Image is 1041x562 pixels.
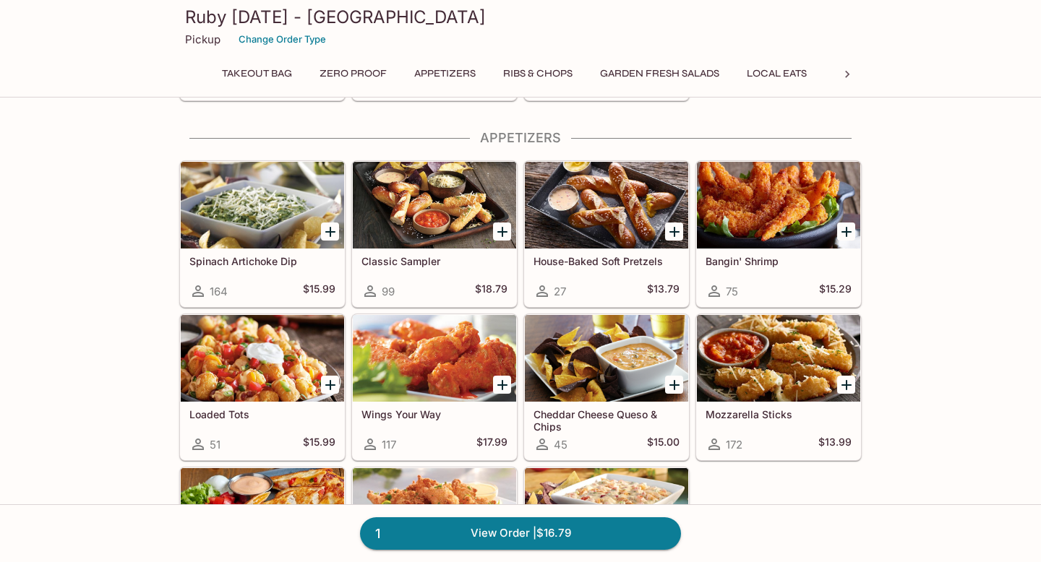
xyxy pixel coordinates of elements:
h4: Appetizers [179,130,862,146]
h5: House-Baked Soft Pretzels [534,255,680,267]
button: Add House-Baked Soft Pretzels [665,222,683,241]
h5: Wings Your Way [361,408,507,420]
a: 1View Order |$16.79 [360,517,681,549]
button: Garden Fresh Salads [592,64,727,84]
button: Add Wings Your Way [493,376,511,394]
h5: $18.79 [475,282,507,300]
button: Takeout Bag [214,64,300,84]
span: 164 [210,285,228,298]
h5: Loaded Tots [189,408,335,420]
span: 51 [210,438,220,451]
span: 45 [554,438,567,451]
div: Spinach Artichoke Dip [181,162,344,248]
span: 27 [554,285,566,298]
button: Add Mozzarella Sticks [837,376,855,394]
h5: $15.99 [303,282,335,300]
a: House-Baked Soft Pretzels27$13.79 [524,161,689,307]
h5: $13.99 [818,436,852,453]
button: Chicken [826,64,891,84]
h3: Ruby [DATE] - [GEOGRAPHIC_DATA] [185,6,856,28]
button: Ribs & Chops [495,64,581,84]
a: Classic Sampler99$18.79 [352,161,517,307]
a: Bangin' Shrimp75$15.29 [696,161,861,307]
div: Classic Sampler [353,162,516,248]
button: Add Loaded Tots [321,376,339,394]
button: Add Bangin' Shrimp [837,222,855,241]
span: 117 [382,438,396,451]
h5: $15.99 [303,436,335,453]
span: 75 [726,285,738,298]
p: Pickup [185,33,220,46]
div: Mozzarella Sticks [697,315,860,402]
h5: $15.00 [647,436,680,453]
button: Zero Proof [312,64,395,84]
h5: $17.99 [476,436,507,453]
span: 172 [726,438,742,451]
a: Loaded Tots51$15.99 [180,314,345,460]
a: Cheddar Cheese Queso & Chips45$15.00 [524,314,689,460]
div: Loaded Tots [181,315,344,402]
button: Local Eats [739,64,815,84]
button: Add Cheddar Cheese Queso & Chips [665,376,683,394]
h5: Classic Sampler [361,255,507,267]
button: Add Spinach Artichoke Dip [321,222,339,241]
button: Change Order Type [232,28,333,51]
div: Wings Your Way [353,315,516,402]
button: Add Classic Sampler [493,222,511,241]
div: Shrimp Fondue [525,468,688,555]
div: Cheddar Cheese Queso & Chips [525,315,688,402]
div: House-Baked Soft Pretzels [525,162,688,248]
a: Wings Your Way117$17.99 [352,314,517,460]
span: 1 [367,524,389,544]
h5: Cheddar Cheese Queso & Chips [534,408,680,432]
a: Mozzarella Sticks172$13.99 [696,314,861,460]
div: Bangin' Shrimp [697,162,860,248]
h5: $13.79 [647,282,680,300]
h5: Mozzarella Sticks [706,408,852,420]
div: Chicken Strips [353,468,516,555]
div: Chicken Quesadilla [181,468,344,555]
a: Spinach Artichoke Dip164$15.99 [180,161,345,307]
h5: Spinach Artichoke Dip [189,255,335,267]
h5: Bangin' Shrimp [706,255,852,267]
span: 99 [382,285,395,298]
button: Appetizers [406,64,484,84]
h5: $15.29 [819,282,852,300]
